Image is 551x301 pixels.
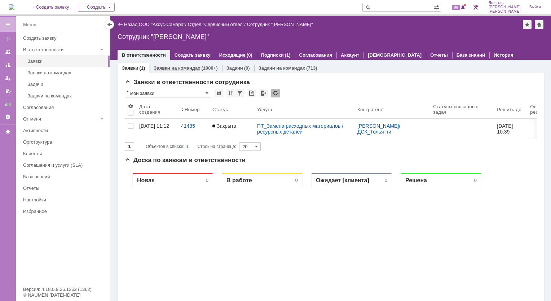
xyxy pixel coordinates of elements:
div: (1000+) [201,65,217,71]
div: / [357,123,427,135]
a: Активности [20,125,108,136]
a: Заявки на командах [25,67,108,78]
a: Отчеты [20,183,108,194]
span: Закрыта [212,123,236,129]
a: В ответственности [122,52,166,58]
div: Скопировать ссылку на список [247,89,256,97]
a: [DATE] 11:12 [136,119,178,139]
div: | [137,21,138,27]
div: Настройки [23,197,105,202]
div: Настройки списка отличаются от сохраненных в виде [127,90,128,95]
span: [PERSON_NAME] [489,9,521,14]
div: (1) [139,65,145,71]
div: Задачи [27,82,105,87]
div: Статусы связанных задач [433,104,485,115]
div: © NAUMEN [DATE]-[DATE] [23,293,102,297]
a: ПТ_Замена расходных материалов / ресурсных деталей [257,123,345,135]
a: Задачи на командах [259,65,305,71]
div: Статус [212,107,228,112]
a: Заявки в моей ответственности [2,59,14,71]
span: Доска по заявкам в ответственности [125,157,246,163]
div: Соглашения и услуги (SLA) [23,162,105,168]
div: 0 [81,11,84,16]
a: Задачи на командах [25,90,108,101]
a: Аккаунт [341,52,359,58]
div: База знаний [23,174,105,179]
div: Активности [23,128,105,133]
div: Оргструктура [23,139,105,145]
div: В ответственности [23,47,97,52]
div: Обновлять список [271,89,280,97]
div: 1 [186,142,189,151]
div: Заявки [27,58,105,64]
a: Мои согласования [2,85,14,97]
div: Сортировка... [226,89,235,97]
span: [PERSON_NAME] [489,5,521,9]
div: Создать заявку [23,35,105,41]
div: Избранное [23,209,97,214]
div: Сохранить вид [215,89,223,97]
div: Согласования [23,105,105,110]
div: Добавить в избранное [523,20,532,29]
a: Заявки на командах [2,46,14,58]
div: 0 [260,11,263,16]
div: Версия: 4.18.0.9.26.1362 (1362) [23,287,102,292]
th: Статус [210,100,254,119]
div: / [139,22,188,27]
img: logo [9,4,14,10]
a: Создать заявку [20,32,108,44]
div: (1) [285,52,291,58]
div: (713) [306,65,317,71]
a: ДСК_Тольятти [357,129,391,135]
a: [DEMOGRAPHIC_DATA] [368,52,422,58]
div: Сотрудник "[PERSON_NAME]" [118,33,544,40]
a: Мои заявки [2,72,14,84]
a: Перейти в интерфейс администратора [471,3,480,12]
a: Согласования [20,102,108,113]
th: Услуга [254,100,354,119]
div: Сделать домашней страницей [535,20,543,29]
a: Задачи [25,79,108,90]
div: Задачи на командах [27,93,105,99]
a: Назад [124,22,137,27]
div: Решить до [497,107,521,112]
span: 98 [452,5,460,10]
div: Новая [12,10,30,17]
th: Дата создания [136,100,178,119]
th: Контрагент [354,100,430,119]
div: (0) [247,52,252,58]
a: Отчеты [2,98,14,110]
a: [PERSON_NAME] [357,123,399,129]
span: Расширенный поиск [433,3,441,10]
a: История [494,52,513,58]
div: Скрыть меню [105,20,114,29]
a: [DATE] 10:39 [494,119,527,139]
a: База знаний [457,52,485,58]
div: Экспорт списка [259,89,268,97]
div: В работе [102,10,127,17]
a: Создать заявку [175,52,211,58]
div: 0 [349,11,352,16]
a: Заявки на командах [154,65,200,71]
a: Соглашения и услуги (SLA) [20,160,108,171]
div: [DATE] 11:12 [139,123,169,129]
div: Меню [23,21,36,29]
span: Объектов в списке: [146,144,184,149]
a: Заявки [25,56,108,67]
div: Заявки на командах [27,70,105,75]
a: Закрыта [210,119,254,139]
div: 41435 [181,123,207,129]
th: Номер [178,100,210,119]
a: Согласования [299,52,332,58]
a: Создать заявку [2,33,14,45]
div: Номер [185,107,200,112]
div: Ожидает [клиента] [191,10,244,17]
div: От меня [23,116,97,122]
span: Лонская [489,1,521,5]
div: 0 [171,11,173,16]
a: ООО "Аксус-Самара" [139,22,185,27]
a: Задачи [226,65,243,71]
div: Контрагент [357,107,383,112]
a: Подписки [261,52,284,58]
div: / [188,22,247,27]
